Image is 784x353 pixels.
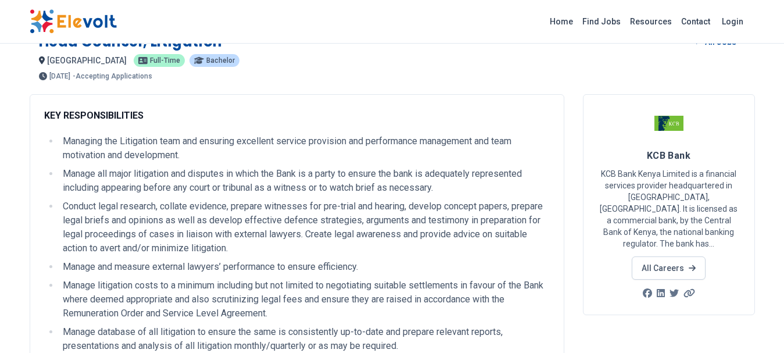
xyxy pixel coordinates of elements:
[59,279,550,320] li: Manage litigation costs to a minimum including but not limited to negotiating suitable settlement...
[59,167,550,195] li: Manage all major litigation and disputes in which the Bank is a party to ensure the bank is adequ...
[59,134,550,162] li: Managing the Litigation team and ensuring excellent service provision and performance management ...
[578,12,625,31] a: Find Jobs
[545,12,578,31] a: Home
[47,56,127,65] span: [GEOGRAPHIC_DATA]
[654,109,683,138] img: KCB Bank
[206,57,235,64] span: Bachelor
[726,297,784,353] iframe: Chat Widget
[676,12,715,31] a: Contact
[715,10,750,33] a: Login
[597,168,740,249] p: KCB Bank Kenya Limited is a financial services provider headquartered in [GEOGRAPHIC_DATA], [GEOG...
[49,73,70,80] span: [DATE]
[59,199,550,255] li: Conduct legal research, collate evidence, prepare witnesses for pre-trial and hearing, develop co...
[59,325,550,353] li: Manage database of all litigation to ensure the same is consistently up-to-date and prepare relev...
[73,73,152,80] p: - Accepting Applications
[632,256,706,280] a: All Careers
[150,57,180,64] span: Full-time
[625,12,676,31] a: Resources
[647,150,691,161] span: KCB Bank
[30,9,117,34] img: Elevolt
[44,110,144,121] strong: KEY RESPONSIBILITIES
[59,260,550,274] li: Manage and measure external lawyers’ performance to ensure efficiency.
